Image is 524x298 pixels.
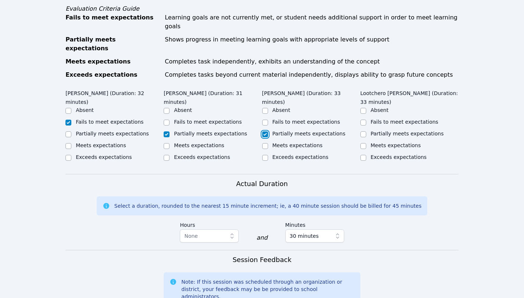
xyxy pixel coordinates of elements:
span: None [184,233,198,239]
div: Completes tasks beyond current material independently, displays ability to grasp future concepts [165,70,459,79]
label: Exceeds expectations [174,154,230,160]
div: Completes task independently, exhibits an understanding of the concept [165,57,459,66]
label: Absent [272,107,290,113]
label: Meets expectations [272,142,323,148]
legend: [PERSON_NAME] (Duration: 31 minutes) [164,87,262,106]
h3: Actual Duration [236,179,288,189]
div: Meets expectations [65,57,160,66]
label: Meets expectations [174,142,224,148]
button: None [180,229,239,243]
label: Fails to meet expectations [76,119,143,125]
legend: [PERSON_NAME] (Duration: 33 minutes) [262,87,360,106]
label: Fails to meet expectations [174,119,242,125]
div: and [256,233,267,242]
button: 30 minutes [285,229,344,243]
label: Exceeds expectations [371,154,427,160]
label: Fails to meet expectations [272,119,340,125]
legend: [PERSON_NAME] (Duration: 32 minutes) [65,87,164,106]
legend: Lootchero [PERSON_NAME] (Duration: 33 minutes) [360,87,459,106]
label: Absent [371,107,389,113]
div: Learning goals are not currently met, or student needs additional support in order to meet learni... [165,13,459,31]
label: Partially meets expectations [174,131,247,137]
div: Partially meets expectations [65,35,160,53]
label: Partially meets expectations [76,131,149,137]
div: Evaluation Criteria Guide [65,4,459,13]
label: Partially meets expectations [272,131,346,137]
label: Absent [76,107,94,113]
div: Select a duration, rounded to the nearest 15 minute increment; ie, a 40 minute session should be ... [114,202,421,210]
span: 30 minutes [290,232,319,240]
label: Hours [180,218,239,229]
label: Fails to meet expectations [371,119,438,125]
label: Meets expectations [76,142,126,148]
label: Meets expectations [371,142,421,148]
div: Shows progress in meeting learning goals with appropriate levels of support [165,35,459,53]
div: Fails to meet expectations [65,13,160,31]
label: Absent [174,107,192,113]
label: Minutes [285,218,344,229]
label: Exceeds expectations [76,154,132,160]
div: Exceeds expectations [65,70,160,79]
h3: Session Feedback [232,255,291,265]
label: Exceeds expectations [272,154,328,160]
label: Partially meets expectations [371,131,444,137]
